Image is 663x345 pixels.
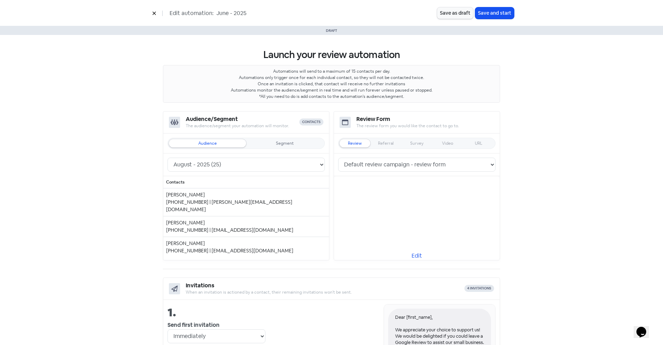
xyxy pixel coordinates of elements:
div: Video [442,141,453,145]
div: Referral [378,141,394,145]
div: URL [475,141,482,145]
div: 4 invitations [464,285,494,292]
div: Can't change the form type. Please create a new automation. [463,139,494,148]
div: 1. [167,304,265,321]
div: contacts [299,118,323,125]
div: Review [348,141,362,145]
button: Save and start [475,7,514,19]
span: Launch your review automation [263,48,400,61]
div: You have no audiences. Please create an audience first. [169,139,246,148]
div: [PHONE_NUMBER] | [PERSON_NAME][EMAIL_ADDRESS][DOMAIN_NAME] [166,199,326,213]
h5: review form [356,116,459,123]
div: Can't change the form type. Please create a new automation. [370,139,401,148]
div: Segment [276,141,294,145]
div: The review form you would like the contact to go to. [356,123,459,129]
div: Survey [410,141,423,145]
div: When an invitation is actioned by a contact, their remaining invitations won't be sent. [186,289,464,295]
iframe: chat widget [634,317,656,338]
a: Edit [334,252,500,260]
div: Can't change the form type. Please create a new automation. [340,139,370,148]
div: [PHONE_NUMBER] | [EMAIL_ADDRESS][DOMAIN_NAME] [166,247,326,254]
h5: Invitations [186,282,464,289]
div: The audience/segment your automation will monitor. [186,123,299,129]
div: Can't change the form type. Please create a new automation. [432,139,463,148]
b: Send first invitation [167,321,220,329]
p: Automations will send to a maximum of 15 contacts per day. Automations only trigger once for each... [163,65,500,103]
h5: Audience/Segment [186,116,299,123]
div: [PHONE_NUMBER] | [EMAIL_ADDRESS][DOMAIN_NAME] [166,227,326,234]
button: Save as draft [437,7,473,19]
div: [PERSON_NAME] [166,219,326,227]
th: Contacts [163,176,329,188]
div: Audience [198,141,217,145]
div: [PERSON_NAME] [166,191,326,199]
span: Edit automation: [170,9,214,17]
div: Can't change the form type. Please create a new automation. [401,139,432,148]
div: [PERSON_NAME] [166,240,326,247]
